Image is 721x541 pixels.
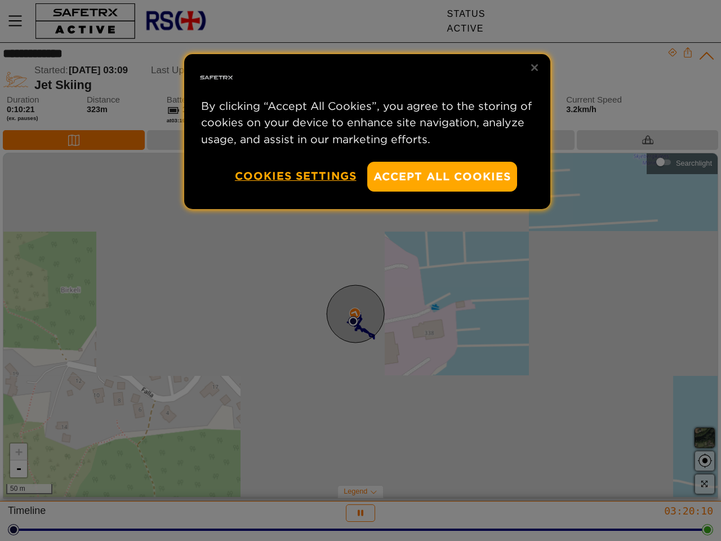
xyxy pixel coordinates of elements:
button: Accept All Cookies [367,162,517,192]
div: Privacy [184,54,550,209]
img: Safe Tracks [198,60,234,96]
button: Cookies Settings [235,162,357,190]
p: By clicking “Accept All Cookies”, you agree to the storing of cookies on your device to enhance s... [201,98,533,148]
button: Close [522,55,547,80]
